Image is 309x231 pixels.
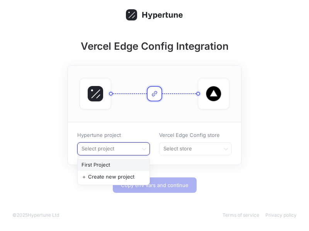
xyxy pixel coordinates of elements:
[113,177,197,193] button: Copy env vars and continue
[12,212,59,219] div: © 2025 Hypertune Ltd
[121,183,188,187] span: Copy env vars and continue
[78,159,149,171] div: First Project
[265,212,297,218] a: Privacy policy
[78,171,149,183] div: ＋ Create new project
[159,132,232,139] p: Vercel Edge Config store
[222,212,259,218] a: Terms of service
[77,132,150,139] p: Hypertune project
[54,39,255,54] h1: Vercel Edge Config Integration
